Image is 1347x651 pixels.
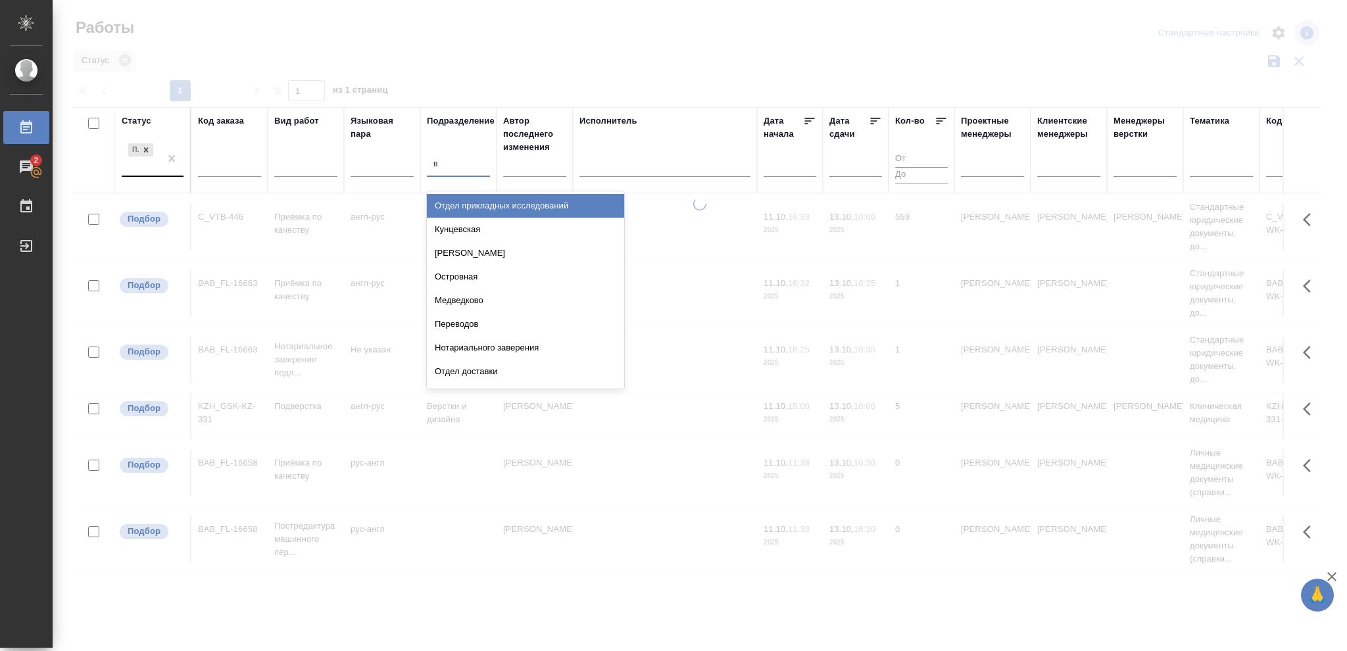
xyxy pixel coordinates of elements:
[26,154,46,167] span: 2
[1190,114,1229,128] div: Тематика
[1295,450,1327,481] button: Здесь прячутся важные кнопки
[1306,581,1329,609] span: 🙏
[427,336,624,360] div: Нотариального заверения
[427,289,624,312] div: Медведково
[1295,337,1327,368] button: Здесь прячутся важные кнопки
[118,210,184,228] div: Можно подбирать исполнителей
[503,114,566,154] div: Автор последнего изменения
[118,456,184,474] div: Можно подбирать исполнителей
[1295,393,1327,425] button: Здесь прячутся важные кнопки
[427,114,495,128] div: Подразделение
[829,114,869,141] div: Дата сдачи
[1301,579,1334,612] button: 🙏
[274,114,319,128] div: Вид работ
[118,400,184,418] div: Можно подбирать исполнителей
[351,114,414,141] div: Языковая пара
[118,277,184,295] div: Можно подбирать исполнителей
[427,360,624,383] div: Отдел доставки
[1295,516,1327,548] button: Здесь прячутся важные кнопки
[427,194,624,218] div: Отдел прикладных исследований
[895,114,925,128] div: Кол-во
[427,241,624,265] div: [PERSON_NAME]
[128,143,139,157] div: Подбор
[1037,114,1100,141] div: Клиентские менеджеры
[122,114,151,128] div: Статус
[128,345,160,358] p: Подбор
[579,114,637,128] div: Исполнитель
[764,114,803,141] div: Дата начала
[128,525,160,538] p: Подбор
[895,167,948,183] input: До
[128,212,160,226] p: Подбор
[895,151,948,168] input: От
[1295,204,1327,235] button: Здесь прячутся важные кнопки
[427,312,624,336] div: Переводов
[1295,270,1327,302] button: Здесь прячутся важные кнопки
[127,142,155,158] div: Подбор
[1114,114,1177,141] div: Менеджеры верстки
[3,151,49,183] a: 2
[961,114,1024,141] div: Проектные менеджеры
[118,343,184,361] div: Можно подбирать исполнителей
[198,114,244,128] div: Код заказа
[1266,114,1317,128] div: Код работы
[427,383,624,407] div: Тверская
[128,402,160,415] p: Подбор
[128,279,160,292] p: Подбор
[427,218,624,241] div: Кунцевская
[118,523,184,541] div: Можно подбирать исполнителей
[128,458,160,471] p: Подбор
[427,265,624,289] div: Островная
